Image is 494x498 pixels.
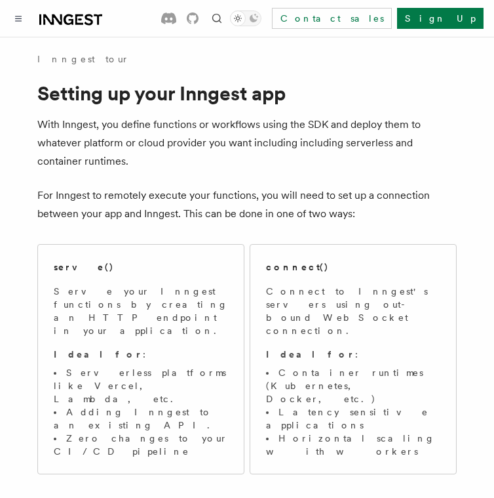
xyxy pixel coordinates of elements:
p: With Inngest, you define functions or workflows using the SDK and deploy them to whatever platfor... [37,115,457,171]
li: Adding Inngest to an existing API. [54,405,228,432]
li: Horizontal scaling with workers [266,432,440,458]
p: Connect to Inngest's servers using out-bound WebSocket connection. [266,285,440,337]
p: Serve your Inngest functions by creating an HTTP endpoint in your application. [54,285,228,337]
li: Container runtimes (Kubernetes, Docker, etc.) [266,366,440,405]
h2: serve() [54,260,114,274]
li: Serverless platforms like Vercel, Lambda, etc. [54,366,228,405]
button: Find something... [209,10,225,26]
p: For Inngest to remotely execute your functions, you will need to set up a connection between your... [37,186,457,223]
h1: Setting up your Inngest app [37,81,457,105]
a: serve()Serve your Inngest functions by creating an HTTP endpoint in your application.Ideal for:Se... [37,244,244,474]
p: : [54,348,228,361]
strong: Ideal for [266,349,355,360]
a: Sign Up [397,8,484,29]
a: connect()Connect to Inngest's servers using out-bound WebSocket connection.Ideal for:Container ru... [250,244,457,474]
a: Inngest tour [37,52,129,66]
p: : [266,348,440,361]
h2: connect() [266,260,329,274]
li: Zero changes to your CI/CD pipeline [54,432,228,458]
button: Toggle navigation [10,10,26,26]
a: Contact sales [272,8,392,29]
button: Toggle dark mode [230,10,261,26]
li: Latency sensitive applications [266,405,440,432]
strong: Ideal for [54,349,143,360]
